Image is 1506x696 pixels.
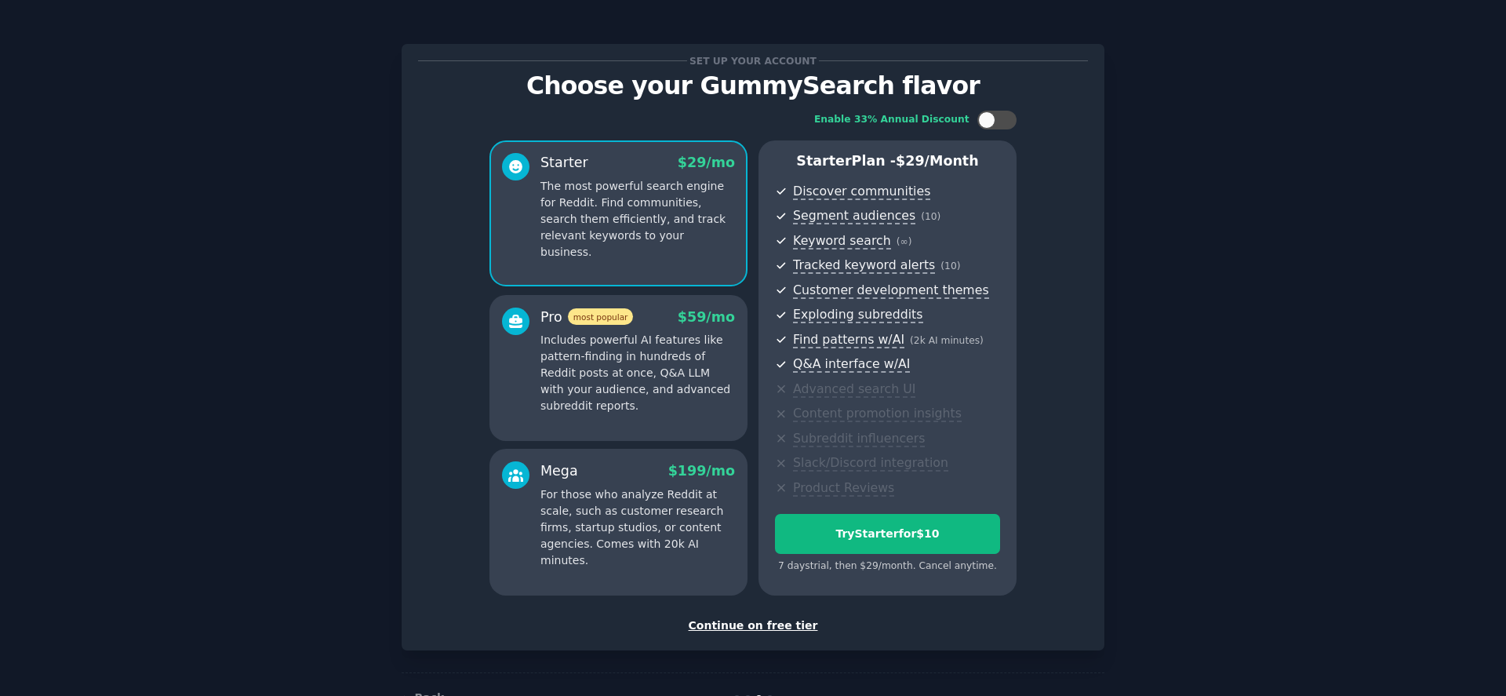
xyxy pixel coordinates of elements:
span: Set up your account [687,53,820,69]
span: Slack/Discord integration [793,455,948,472]
span: ( 10 ) [921,211,940,222]
span: Exploding subreddits [793,307,922,323]
span: Advanced search UI [793,381,915,398]
span: ( ∞ ) [897,236,912,247]
span: ( 10 ) [940,261,960,271]
button: TryStarterfor$10 [775,514,1000,554]
p: Includes powerful AI features like pattern-finding in hundreds of Reddit posts at once, Q&A LLM w... [540,332,735,414]
p: For those who analyze Reddit at scale, such as customer research firms, startup studios, or conte... [540,486,735,569]
div: Continue on free tier [418,618,1088,634]
span: Find patterns w/AI [793,332,904,348]
span: Segment audiences [793,208,915,224]
span: $ 59 /mo [678,309,735,325]
span: most popular [568,308,634,325]
div: Starter [540,153,588,173]
span: ( 2k AI minutes ) [910,335,984,346]
div: Enable 33% Annual Discount [814,113,969,127]
span: $ 29 /mo [678,155,735,170]
span: Keyword search [793,233,891,250]
p: Choose your GummySearch flavor [418,72,1088,100]
span: Product Reviews [793,480,894,497]
div: Try Starter for $10 [776,526,999,542]
span: $ 199 /mo [668,463,735,479]
p: The most powerful search engine for Reddit. Find communities, search them efficiently, and track ... [540,178,735,261]
span: Customer development themes [793,282,989,299]
span: Content promotion insights [793,406,962,422]
div: Pro [540,308,633,327]
p: Starter Plan - [775,151,1000,171]
span: Discover communities [793,184,930,200]
span: Q&A interface w/AI [793,356,910,373]
div: 7 days trial, then $ 29 /month . Cancel anytime. [775,559,1000,574]
span: $ 29 /month [896,153,979,169]
span: Subreddit influencers [793,431,925,447]
span: Tracked keyword alerts [793,257,935,274]
div: Mega [540,461,578,481]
